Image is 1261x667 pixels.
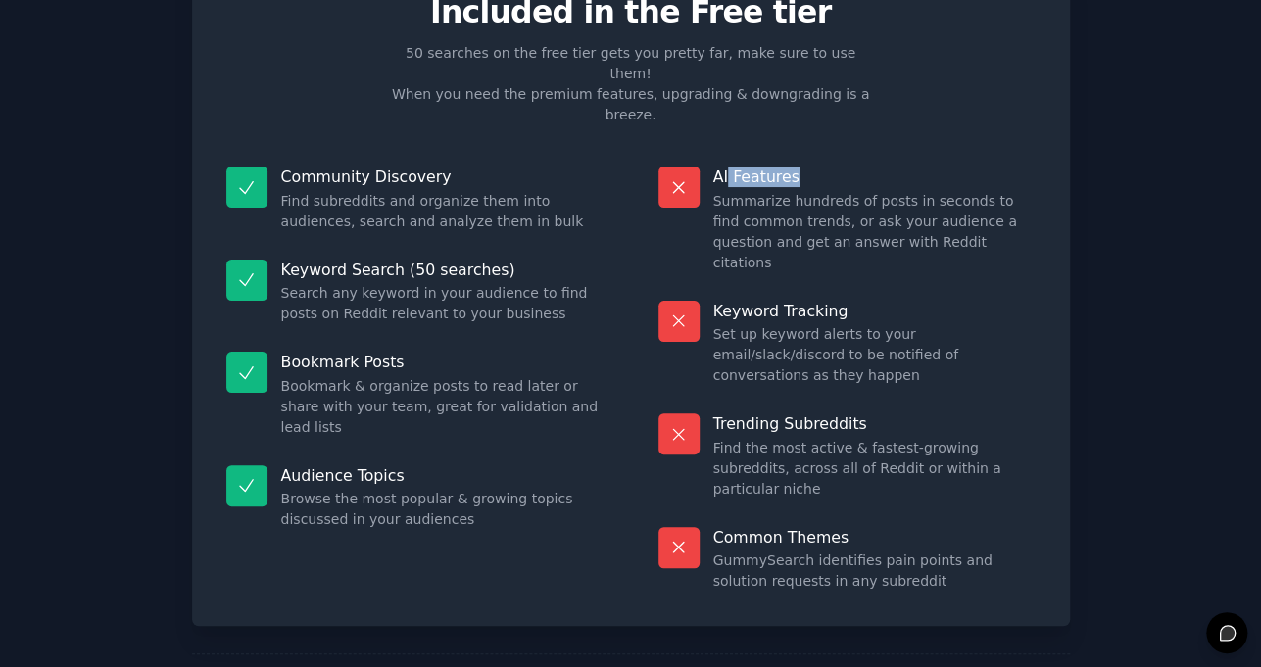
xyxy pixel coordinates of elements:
[713,438,1036,500] dd: Find the most active & fastest-growing subreddits, across all of Reddit or within a particular niche
[384,43,878,125] p: 50 searches on the free tier gets you pretty far, make sure to use them! When you need the premiu...
[281,489,604,530] dd: Browse the most popular & growing topics discussed in your audiences
[713,324,1036,386] dd: Set up keyword alerts to your email/slack/discord to be notified of conversations as they happen
[281,191,604,232] dd: Find subreddits and organize them into audiences, search and analyze them in bulk
[713,413,1036,434] p: Trending Subreddits
[281,352,604,372] p: Bookmark Posts
[281,465,604,486] p: Audience Topics
[281,260,604,280] p: Keyword Search (50 searches)
[281,283,604,324] dd: Search any keyword in your audience to find posts on Reddit relevant to your business
[713,301,1036,321] p: Keyword Tracking
[713,191,1036,273] dd: Summarize hundreds of posts in seconds to find common trends, or ask your audience a question and...
[281,167,604,187] p: Community Discovery
[713,550,1036,592] dd: GummySearch identifies pain points and solution requests in any subreddit
[713,527,1036,548] p: Common Themes
[281,376,604,438] dd: Bookmark & organize posts to read later or share with your team, great for validation and lead lists
[713,167,1036,187] p: AI Features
